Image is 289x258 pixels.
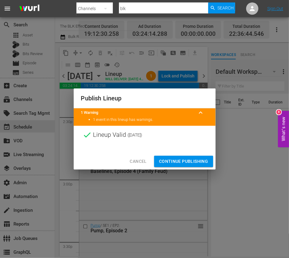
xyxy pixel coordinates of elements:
[93,117,208,123] li: 1 event in this lineup has warnings.
[4,5,11,12] span: menu
[159,158,208,165] span: Continue Publishing
[278,111,289,147] button: Open Feedback Widget
[74,126,216,144] div: Lineup Valid
[125,156,151,167] button: Cancel
[128,130,143,140] span: ( [DATE] )
[81,93,208,103] h2: Publish Lineup
[197,109,205,116] span: keyboard_arrow_up
[15,2,44,16] img: ans4CAIJ8jUAAAAAAAAAAAAAAAAAAAAAAAAgQb4GAAAAAAAAAAAAAAAAAAAAAAAAJMjXAAAAAAAAAAAAAAAAAAAAAAAAgAT5G...
[154,156,213,167] button: Continue Publishing
[130,158,146,165] span: Cancel
[217,2,234,13] span: Search
[194,105,208,120] button: keyboard_arrow_up
[267,6,283,11] a: Sign Out
[276,110,281,114] div: 8
[81,110,194,116] title: 1 Warning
